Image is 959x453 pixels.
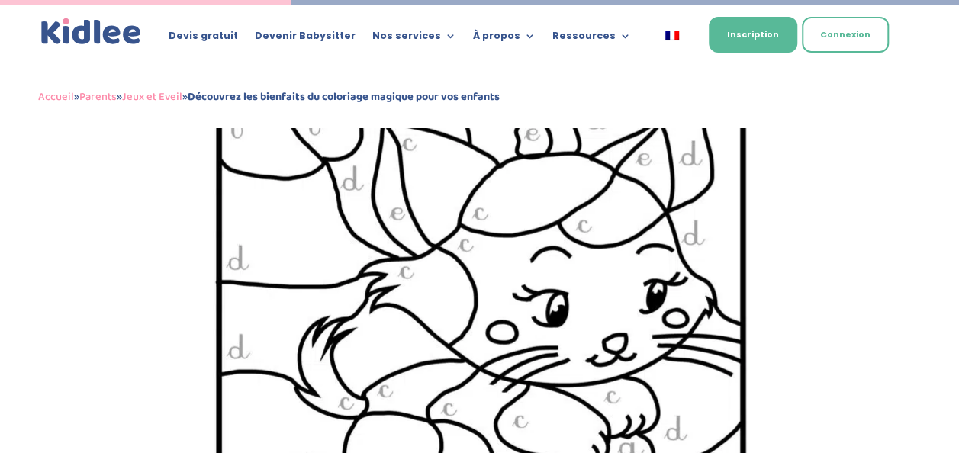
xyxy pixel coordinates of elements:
a: Ressources [552,31,631,47]
a: Kidlee Logo [38,15,144,48]
a: Inscription [709,17,797,53]
a: Devenir Babysitter [255,31,356,47]
a: Nos services [372,31,456,47]
a: Jeux et Eveil [122,88,182,106]
a: Devis gratuit [169,31,238,47]
img: Français [665,31,679,40]
span: » » » [38,88,500,106]
strong: Découvrez les bienfaits du coloriage magique pour vos enfants [188,88,500,106]
a: Connexion [802,17,889,53]
a: Parents [79,88,117,106]
img: logo_kidlee_bleu [38,15,144,48]
a: Accueil [38,88,74,106]
a: À propos [473,31,536,47]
